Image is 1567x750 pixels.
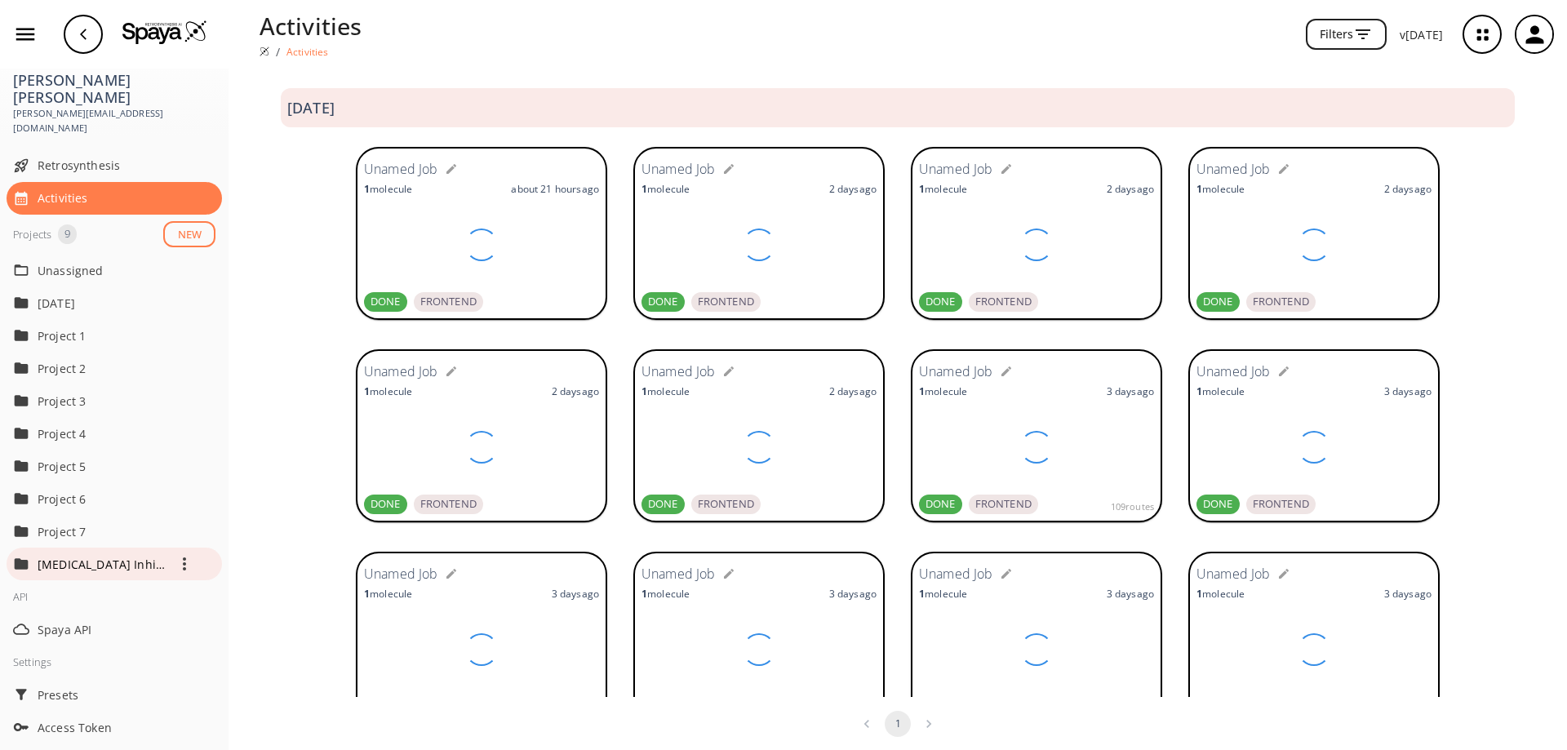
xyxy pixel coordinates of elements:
span: DONE [364,294,407,310]
p: molecule [919,182,967,196]
div: Project 5 [7,450,222,482]
p: 2 days ago [1384,182,1432,196]
a: Unamed Job1molecule3 daysago [911,552,1162,728]
p: 3 days ago [1107,587,1154,601]
span: FRONTEND [1246,496,1316,513]
span: FRONTEND [414,294,483,310]
h6: Unamed Job [364,362,438,383]
button: Filters [1306,19,1387,51]
span: 9 [58,226,77,242]
p: molecule [364,587,412,601]
img: Spaya logo [260,47,269,56]
p: 3 days ago [1384,587,1432,601]
p: 2 days ago [829,384,877,398]
p: molecule [364,182,412,196]
span: DONE [1196,496,1240,513]
span: [PERSON_NAME][EMAIL_ADDRESS][DOMAIN_NAME] [13,106,215,136]
div: Project 2 [7,352,222,384]
span: DONE [919,496,962,513]
p: 2 days ago [1107,182,1154,196]
strong: 1 [641,182,647,196]
p: 3 days ago [552,587,599,601]
span: FRONTEND [969,294,1038,310]
p: 2 days ago [829,182,877,196]
p: 2 days ago [552,384,599,398]
p: molecule [641,384,690,398]
span: DONE [1196,294,1240,310]
a: Unamed Job1molecule2 daysagoDONEFRONTEND [633,147,885,323]
span: Activities [38,189,215,206]
div: Presets [7,678,222,711]
img: Logo Spaya [122,20,207,44]
div: Activities [7,182,222,215]
h6: Unamed Job [1196,564,1271,585]
span: FRONTEND [691,294,761,310]
strong: 1 [364,384,370,398]
p: [MEDICAL_DATA] Inhibitors [38,556,168,573]
h6: Unamed Job [641,362,716,383]
p: Project 4 [38,425,168,442]
h6: Unamed Job [919,362,993,383]
p: molecule [919,587,967,601]
p: molecule [1196,384,1245,398]
div: [DATE] [7,286,222,319]
p: molecule [641,182,690,196]
span: Access Token [38,719,215,736]
h6: Unamed Job [1196,159,1271,180]
a: Unamed Job1molecule3 daysago [1188,552,1440,728]
span: FRONTEND [414,496,483,513]
h6: Unamed Job [641,159,716,180]
span: DONE [919,294,962,310]
p: [DATE] [38,295,168,312]
a: Unamed Job1molecule2 daysagoDONEFRONTEND [911,147,1162,323]
h6: Unamed Job [364,159,438,180]
p: Project 7 [38,523,168,540]
span: Unassigned [38,262,215,279]
strong: 1 [919,587,925,601]
span: DONE [641,294,685,310]
button: page 1 [885,711,911,737]
p: 3 days ago [829,587,877,601]
p: molecule [1196,587,1245,601]
h3: [PERSON_NAME] [PERSON_NAME] [13,72,215,106]
h6: Unamed Job [641,564,716,585]
p: molecule [1196,182,1245,196]
p: Activities [260,8,362,43]
a: Unamed Job1molecule2 daysagoDONEFRONTEND [633,349,885,526]
a: Unamed Job1molecule3 daysagoDONEFRONTEND [1188,349,1440,526]
p: molecule [919,384,967,398]
h6: Unamed Job [919,159,993,180]
p: Project 5 [38,458,168,475]
a: Unamed Job1molecule3 daysagoDONEFRONTEND109routes [911,349,1162,526]
li: / [276,43,280,60]
span: FRONTEND [691,496,761,513]
p: molecule [641,587,690,601]
div: Project 4 [7,417,222,450]
strong: 1 [364,587,370,601]
p: Project 2 [38,360,168,377]
div: Project 3 [7,384,222,417]
p: 3 days ago [1107,384,1154,398]
h6: Unamed Job [919,564,993,585]
div: Project 7 [7,515,222,548]
a: Unamed Job1molecule2 daysagoDONEFRONTEND [1188,147,1440,323]
div: Projects [13,224,51,244]
strong: 1 [364,182,370,196]
div: [MEDICAL_DATA] Inhibitors [7,548,222,580]
div: Access Token [7,711,222,743]
strong: 1 [641,587,647,601]
strong: 1 [919,384,925,398]
div: Unassigned [7,254,222,286]
p: about 21 hours ago [511,182,599,196]
p: Activities [286,45,329,59]
span: DONE [641,496,685,513]
h6: Unamed Job [1196,362,1271,383]
div: Project 1 [7,319,222,352]
h6: Unamed Job [364,564,438,585]
div: Project 6 [7,482,222,515]
p: Project 6 [38,490,168,508]
span: Presets [38,686,215,703]
strong: 1 [1196,384,1202,398]
button: NEW [163,221,215,248]
span: Retrosynthesis [38,157,215,174]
